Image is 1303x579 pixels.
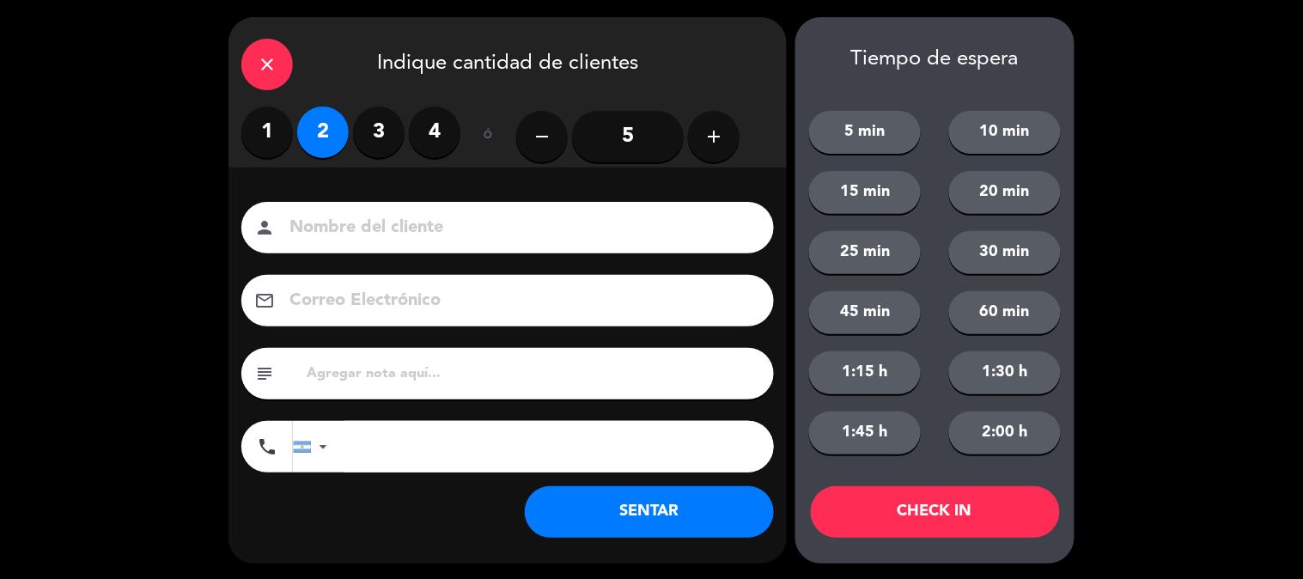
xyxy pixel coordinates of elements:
[353,107,405,158] label: 3
[949,231,1061,274] button: 30 min
[949,411,1061,454] button: 2:00 h
[525,486,774,538] button: SENTAR
[254,290,275,311] i: email
[241,107,293,158] label: 1
[532,126,552,147] i: remove
[949,111,1061,154] button: 10 min
[516,111,568,162] button: remove
[305,362,761,386] input: Agregar nota aquí...
[809,171,921,214] button: 15 min
[288,286,752,316] input: Correo Electrónico
[460,107,516,167] div: ó
[809,231,921,274] button: 25 min
[294,422,333,472] div: Argentina: +54
[409,107,460,158] label: 4
[254,363,275,384] i: subject
[257,436,277,457] i: phone
[228,17,787,107] div: Indique cantidad de clientes
[809,351,921,394] button: 1:15 h
[949,351,1061,394] button: 1:30 h
[257,54,277,75] i: close
[297,107,349,158] label: 2
[795,47,1075,72] div: Tiempo de espera
[949,291,1061,334] button: 60 min
[949,171,1061,214] button: 20 min
[809,111,921,154] button: 5 min
[811,486,1060,538] button: CHECK IN
[288,213,752,243] input: Nombre del cliente
[254,217,275,238] i: person
[703,126,724,147] i: add
[809,411,921,454] button: 1:45 h
[809,291,921,334] button: 45 min
[688,111,740,162] button: add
